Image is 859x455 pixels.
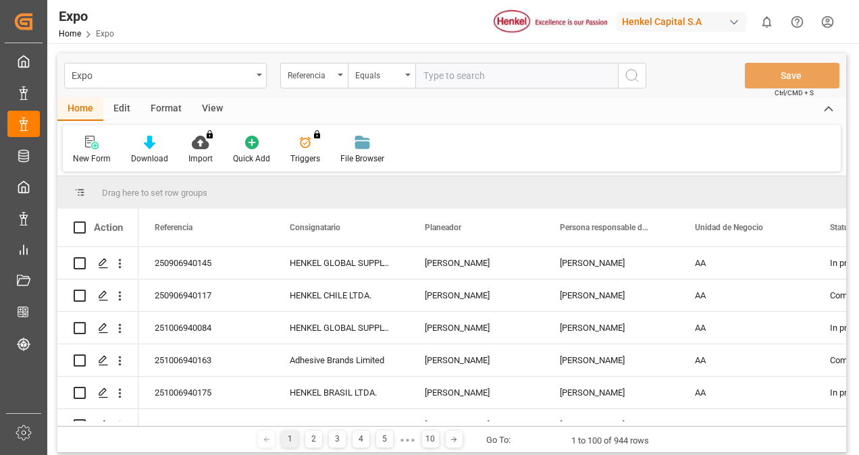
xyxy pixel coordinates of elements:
div: Go To: [486,433,511,447]
button: open menu [280,63,348,88]
div: AA [679,409,814,441]
div: New Form [73,153,111,165]
div: HENKEL BRASIL LTDA. [274,377,409,408]
div: HENKEL GLOBAL SUPPLY CHAIN B.V [274,247,409,279]
span: Drag here to set row groups [102,188,207,198]
div: AA [679,247,814,279]
div: 1 [282,431,298,448]
input: Type to search [415,63,618,88]
div: Press SPACE to select this row. [57,409,138,441]
span: Consignatario [290,223,340,232]
div: 5 [376,431,393,448]
button: open menu [64,63,267,88]
div: [PERSON_NAME] [409,377,544,408]
div: View [192,98,233,121]
a: Home [59,29,81,38]
img: Henkel%20logo.jpg_1689854090.jpg [494,10,607,34]
div: Press SPACE to select this row. [57,344,138,377]
div: Edit [103,98,140,121]
div: [PERSON_NAME] [409,279,544,311]
div: Press SPACE to select this row. [57,279,138,312]
div: Referencia [288,66,334,82]
div: AA [679,377,814,408]
span: Status [830,223,853,232]
div: 250906940117 [138,279,274,311]
div: Expo [72,66,252,83]
div: AA [679,344,814,376]
span: Unidad de Negocio [695,223,763,232]
div: 3 [329,431,346,448]
div: 2 [305,431,322,448]
div: Quick Add [233,153,270,165]
div: 250906940154 [138,409,274,441]
div: Format [140,98,192,121]
div: [PERSON_NAME] [409,247,544,279]
button: open menu [348,63,415,88]
div: [PERSON_NAME] [409,312,544,344]
div: [PERSON_NAME] [544,312,679,344]
div: AA [679,279,814,311]
span: Planeador [425,223,461,232]
div: [PERSON_NAME] [544,279,679,311]
div: [PERSON_NAME] [544,409,679,441]
div: [PERSON_NAME] [409,344,544,376]
div: Press SPACE to select this row. [57,377,138,409]
div: Expo [59,6,114,26]
div: Equals [355,66,401,82]
div: AA [679,312,814,344]
button: show 0 new notifications [752,7,782,37]
div: ● ● ● [400,435,415,445]
div: Press SPACE to select this row. [57,247,138,279]
span: Referencia [155,223,192,232]
div: Download [131,153,168,165]
div: [PERSON_NAME] [409,409,544,441]
div: 10 [422,431,439,448]
div: 251006940175 [138,377,274,408]
div: [PERSON_NAME] [544,344,679,376]
div: 250906940145 [138,247,274,279]
div: Home [57,98,103,121]
span: Persona responsable de seguimiento [560,223,650,232]
button: Help Center [782,7,812,37]
div: [PERSON_NAME] [544,247,679,279]
div: File Browser [340,153,384,165]
div: HENKEL BRASIL LTDA. [274,409,409,441]
button: search button [618,63,646,88]
div: Action [94,221,123,234]
div: 1 to 100 of 944 rows [571,434,649,448]
div: HENKEL CHILE LTDA. [274,279,409,311]
div: [PERSON_NAME] [544,377,679,408]
div: 251006940084 [138,312,274,344]
div: Press SPACE to select this row. [57,312,138,344]
button: Save [745,63,839,88]
div: HENKEL GLOBAL SUPPLY CHAIN B.V [274,312,409,344]
div: 251006940163 [138,344,274,376]
div: Adhesive Brands Limited [274,344,409,376]
span: Ctrl/CMD + S [775,88,814,98]
button: Henkel Capital S.A [617,9,752,34]
div: 4 [353,431,369,448]
div: Henkel Capital S.A [617,12,746,32]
